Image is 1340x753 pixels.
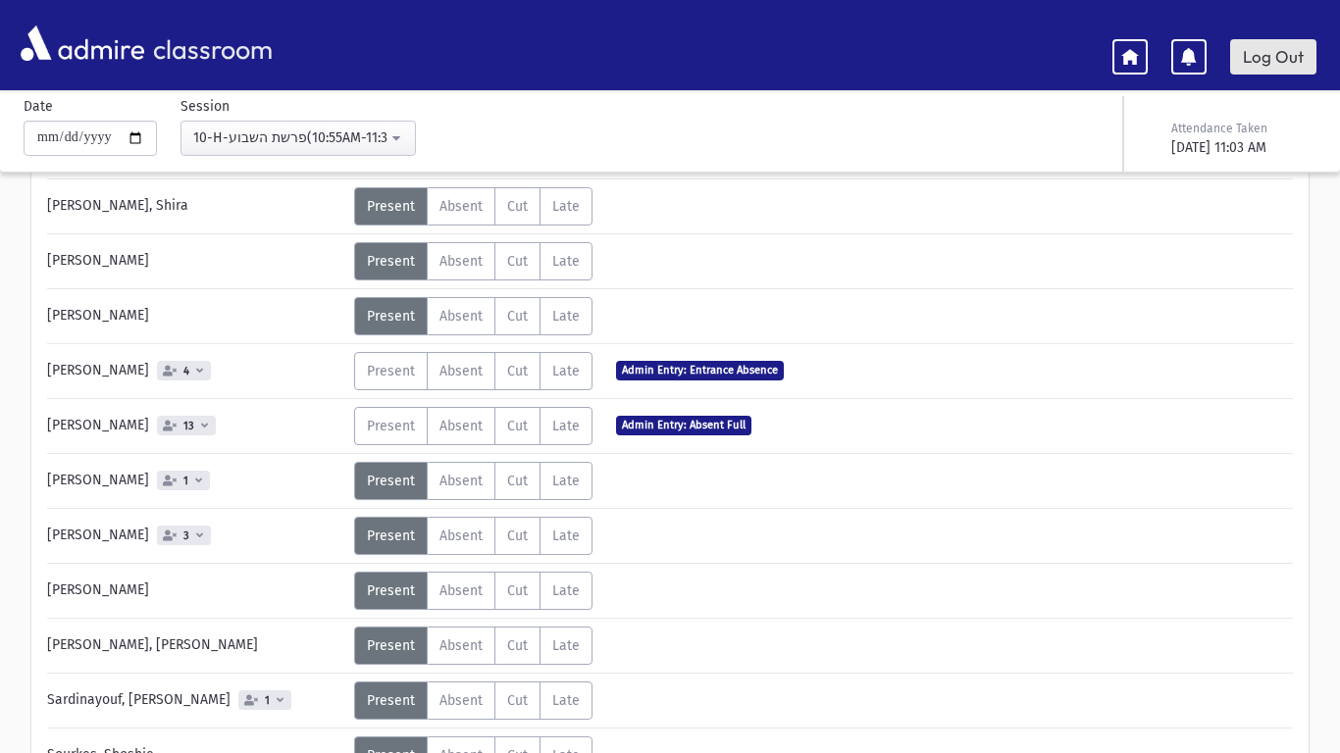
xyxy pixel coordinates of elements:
span: Present [367,198,415,215]
span: classroom [149,18,273,70]
div: [PERSON_NAME] [37,242,354,280]
div: [PERSON_NAME] [37,407,354,445]
span: Late [552,473,580,489]
div: [DATE] 11:03 AM [1171,137,1313,158]
label: Session [180,96,230,117]
span: Present [367,363,415,379]
span: Cut [507,692,528,709]
span: 1 [180,475,192,487]
span: Absent [439,198,483,215]
span: Admin Entry: Absent Full [616,416,751,434]
span: Absent [439,418,483,434]
div: AttTypes [354,242,593,280]
span: Late [552,418,580,434]
span: 4 [180,365,193,377]
div: AttTypes [354,352,593,390]
span: Cut [507,582,528,599]
span: Absent [439,363,483,379]
span: Present [367,418,415,434]
span: Present [367,692,415,709]
span: 13 [180,420,198,432]
span: Present [367,637,415,654]
div: [PERSON_NAME] [37,572,354,610]
div: [PERSON_NAME], [PERSON_NAME] [37,627,354,665]
span: Present [367,527,415,544]
span: Absent [439,473,483,489]
span: Present [367,308,415,325]
span: Cut [507,527,528,544]
span: Absent [439,253,483,270]
span: Absent [439,692,483,709]
span: 3 [180,529,193,542]
span: Late [552,308,580,325]
div: [PERSON_NAME], Shira [37,187,354,226]
span: Absent [439,308,483,325]
div: AttTypes [354,297,593,335]
div: [PERSON_NAME] [37,517,354,555]
span: Late [552,527,580,544]
button: 10-H-פרשת השבוע(10:55AM-11:38AM) [180,121,416,156]
span: Absent [439,582,483,599]
span: Cut [507,637,528,654]
img: AdmirePro [16,21,149,66]
a: Log Out [1230,39,1316,75]
div: AttTypes [354,572,593,610]
span: Late [552,198,580,215]
div: AttTypes [354,187,593,226]
div: AttTypes [354,407,593,445]
label: Date [24,96,53,117]
span: Cut [507,473,528,489]
span: Absent [439,637,483,654]
div: AttTypes [354,462,593,500]
div: [PERSON_NAME] [37,352,354,390]
div: [PERSON_NAME] [37,462,354,500]
div: [PERSON_NAME] [37,297,354,335]
div: AttTypes [354,681,593,720]
span: Cut [507,418,528,434]
span: Late [552,363,580,379]
div: 10-H-פרשת השבוע(10:55AM-11:38AM) [193,127,387,148]
span: Admin Entry: Entrance Absence [616,361,784,379]
span: Present [367,582,415,599]
span: Cut [507,198,528,215]
span: Cut [507,363,528,379]
span: Cut [507,253,528,270]
div: AttTypes [354,627,593,665]
span: Present [367,253,415,270]
span: 1 [261,694,274,707]
span: Late [552,253,580,270]
div: AttTypes [354,517,593,555]
span: Absent [439,527,483,544]
div: Attendance Taken [1171,120,1313,137]
div: Sardinayouf, [PERSON_NAME] [37,681,354,720]
span: Late [552,637,580,654]
span: Late [552,582,580,599]
span: Cut [507,308,528,325]
span: Present [367,473,415,489]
